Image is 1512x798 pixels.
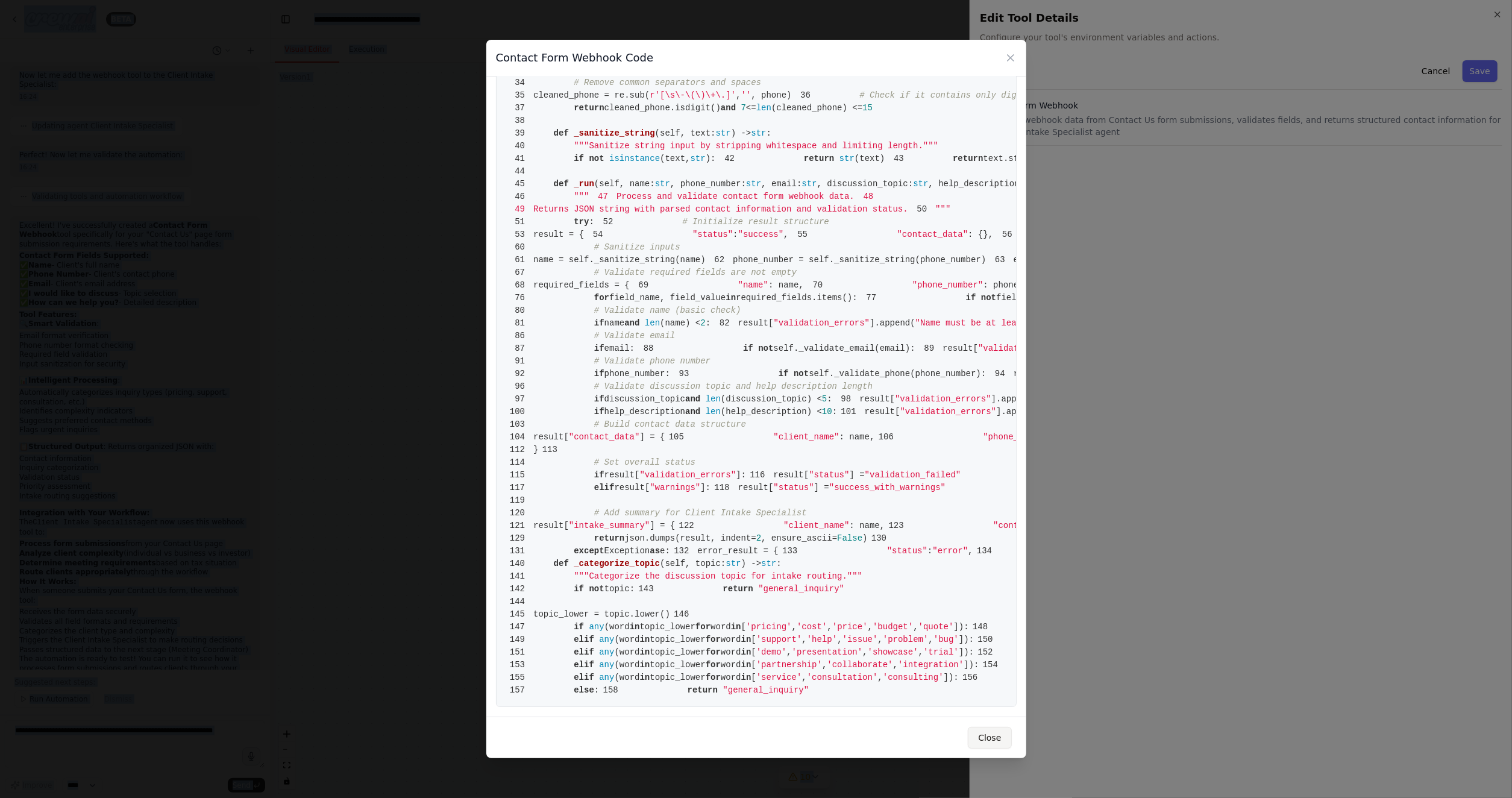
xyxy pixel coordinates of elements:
[574,559,660,568] span: _categorize_topic
[574,141,938,151] span: """Sanitize string input by stripping whitespace and limiting length."""
[895,394,991,404] span: "validation_errors"
[506,203,534,216] span: 49
[614,635,639,644] span: (word
[706,407,721,416] span: len
[594,306,741,315] span: # Validate name (basic check)
[978,344,1074,353] span: "validation_errors"
[589,217,594,227] span: :
[983,154,1054,163] span: text.strip()[:
[594,394,604,404] span: if
[736,90,741,100] span: ,
[506,380,534,393] span: 96
[506,89,534,102] span: 35
[837,406,865,418] span: 101
[731,128,751,138] span: ) ->
[538,444,566,456] span: 113
[574,103,604,113] span: return
[761,559,776,568] span: str
[660,154,690,163] span: (text,
[738,280,768,290] span: "name"
[858,292,885,304] span: 77
[968,230,993,239] span: : {},
[865,470,961,480] span: "validation_failed"
[983,432,1054,442] span: "phone_number"
[506,216,534,228] span: 51
[776,559,781,568] span: :
[506,342,534,355] span: 87
[773,483,814,492] span: "status"
[868,532,896,545] span: 130
[953,154,983,163] span: return
[913,179,928,189] span: str
[670,545,698,558] span: 132
[915,318,1123,328] span: "Name must be at least 2 characters long"
[506,178,534,190] span: 45
[574,217,589,227] span: try
[506,317,534,330] span: 81
[953,622,968,632] span: ]):
[594,318,604,328] span: if
[506,190,534,203] span: 46
[927,546,932,556] span: :
[574,78,761,87] span: # Remove common separators and spaces
[554,179,569,189] span: def
[594,242,680,252] span: # Sanitize inputs
[832,622,868,632] span: 'price'
[849,470,864,480] span: ] =
[738,318,774,328] span: result[
[630,622,640,632] span: in
[706,394,721,404] span: len
[908,203,936,216] span: 50
[675,520,703,532] span: 122
[506,608,534,621] span: 145
[986,255,1196,265] span: email = self._sanitize_string(email)
[506,266,534,279] span: 67
[731,622,741,632] span: in
[721,407,822,416] span: (help_description) <
[761,179,801,189] span: , email:
[692,230,733,239] span: "status"
[533,432,569,442] span: result[
[604,369,670,379] span: phone_number:
[736,470,746,480] span: ]:
[506,406,534,418] span: 100
[741,635,751,644] span: in
[594,344,604,353] span: if
[738,230,784,239] span: "success"
[685,407,700,416] span: and
[594,407,604,416] span: if
[506,228,534,241] span: 53
[594,457,695,467] span: # Set overall status
[589,192,854,201] span: Process and validate contact form webhook data.
[773,432,839,442] span: "client_name"
[817,179,914,189] span: , discussion_topic:
[721,103,736,113] span: and
[814,483,829,492] span: ] =
[801,179,817,189] span: str
[827,394,832,404] span: :
[746,622,792,632] span: 'pricing'
[885,152,912,165] span: 43
[609,154,660,163] span: isinstance
[506,494,534,507] span: 119
[928,179,1024,189] span: , help_description:
[506,230,585,239] span: result = {
[706,255,987,265] span: phone_number = self._sanitize_string(phone_number)
[756,533,761,543] span: 2
[859,90,1158,100] span: # Check if it contains only digits and is reasonable length
[839,154,855,163] span: str
[804,279,832,292] span: 70
[506,418,534,431] span: 103
[969,621,997,633] span: 148
[741,103,746,113] span: 7
[506,165,534,178] span: 44
[506,304,534,317] span: 80
[792,89,820,102] span: 36
[855,154,885,163] span: (text)
[506,330,534,342] span: 86
[829,483,946,492] span: "success_with_warnings"
[743,344,753,353] span: if
[660,546,670,556] span: e:
[849,521,885,530] span: : name,
[574,584,584,594] span: if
